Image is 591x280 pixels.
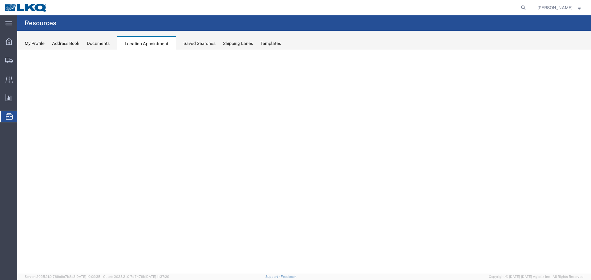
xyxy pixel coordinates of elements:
a: Support [265,275,281,278]
div: Address Book [52,40,79,47]
img: logo [4,3,47,12]
span: [DATE] 10:09:35 [75,275,100,278]
div: Location Appointment [117,36,176,50]
span: Client: 2025.21.0-7d7479b [103,275,169,278]
h4: Resources [25,15,56,31]
div: Templates [260,40,281,47]
span: Oscar Davila [537,4,573,11]
div: Saved Searches [183,40,215,47]
span: Copyright © [DATE]-[DATE] Agistix Inc., All Rights Reserved [489,274,584,279]
a: Feedback [281,275,296,278]
span: Server: 2025.21.0-769a9a7b8c3 [25,275,100,278]
button: [PERSON_NAME] [537,4,583,11]
div: Shipping Lanes [223,40,253,47]
span: [DATE] 11:37:29 [145,275,169,278]
div: Documents [87,40,110,47]
div: My Profile [25,40,45,47]
iframe: FS Legacy Container [17,50,591,274]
